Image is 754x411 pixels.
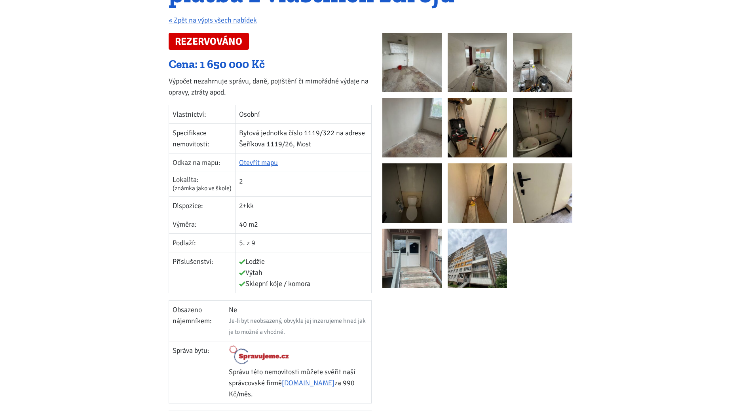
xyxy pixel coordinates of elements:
td: Odkaz na mapu: [169,153,236,172]
a: [DOMAIN_NAME] [282,379,334,387]
td: Příslušenství: [169,252,236,293]
td: 2+kk [236,196,372,215]
p: Správu této nemovitosti můžete svěřit naší správcovské firmě za 990 Kč/měs. [229,366,368,400]
div: Je-li byt neobsazený, obvykle jej inzerujeme hned jak je to možné a vhodné. [229,315,368,337]
td: 40 m2 [236,215,372,233]
td: Výměra: [169,215,236,233]
p: Výpočet nezahrnuje správu, daně, pojištění či mimořádné výdaje na opravy, ztráty apod. [169,76,372,98]
td: 5. z 9 [236,233,372,252]
td: Bytová jednotka číslo 1119/322 na adrese Šeříkova 1119/26, Most [236,123,372,153]
td: Obsazeno nájemníkem: [169,300,225,341]
td: Vlastnictví: [169,105,236,123]
td: Dispozice: [169,196,236,215]
td: Správa bytu: [169,341,225,403]
td: 2 [236,172,372,196]
td: Lodžie Výtah Sklepní kóje / komora [236,252,372,293]
img: Logo Spravujeme.cz [229,345,289,365]
div: Cena: 1 650 000 Kč [169,57,372,72]
td: Osobní [236,105,372,123]
span: REZERVOVÁNO [169,33,249,50]
a: « Zpět na výpis všech nabídek [169,16,257,25]
span: (známka jako ve škole) [173,184,232,192]
td: Specifikace nemovitosti: [169,123,236,153]
td: Lokalita: [169,172,236,196]
td: Podlaží: [169,233,236,252]
td: Ne [225,300,372,341]
a: Otevřít mapu [239,158,278,167]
